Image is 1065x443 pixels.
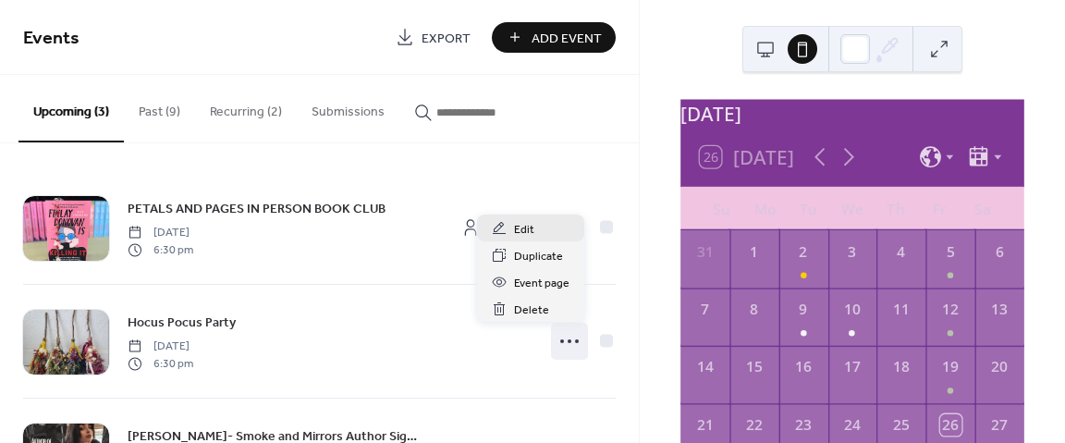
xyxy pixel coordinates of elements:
[875,187,918,230] div: Th
[841,414,863,436] div: 24
[514,247,563,266] span: Duplicate
[792,241,814,263] div: 2
[297,75,399,141] button: Submissions
[792,357,814,378] div: 16
[514,301,549,320] span: Delete
[514,220,534,240] span: Edit
[18,75,124,142] button: Upcoming (3)
[128,338,193,355] span: [DATE]
[890,357,912,378] div: 18
[890,241,912,263] div: 4
[700,187,743,230] div: Su
[918,187,961,230] div: Fr
[787,187,830,230] div: Tu
[492,22,616,53] button: Add Event
[680,99,1024,128] div: [DATE]
[989,241,1010,263] div: 6
[961,187,1005,230] div: Sa
[743,187,787,230] div: Mo
[989,299,1010,320] div: 13
[23,20,80,56] span: Events
[841,299,863,320] div: 10
[382,22,484,53] a: Export
[694,414,716,436] div: 21
[440,213,532,243] a: 3/50
[128,200,386,219] span: PETALS AND PAGES IN PERSON BOOK CLUB
[128,241,193,258] span: 6:30 pm
[422,29,471,48] span: Export
[128,314,236,333] span: Hocus Pocus Party
[743,357,765,378] div: 15
[694,241,716,263] div: 31
[694,299,716,320] div: 7
[940,241,961,263] div: 5
[830,187,874,230] div: We
[989,357,1010,378] div: 20
[195,75,297,141] button: Recurring (2)
[694,357,716,378] div: 14
[792,299,814,320] div: 9
[792,414,814,436] div: 23
[940,414,961,436] div: 26
[989,414,1010,436] div: 27
[743,241,765,263] div: 1
[890,414,912,436] div: 25
[128,312,236,333] a: Hocus Pocus Party
[124,75,195,141] button: Past (9)
[128,225,193,241] span: [DATE]
[841,357,863,378] div: 17
[940,357,961,378] div: 19
[128,355,193,372] span: 6:30 pm
[514,274,569,293] span: Event page
[841,241,863,263] div: 3
[532,29,602,48] span: Add Event
[940,299,961,320] div: 12
[743,414,765,436] div: 22
[128,198,386,219] a: PETALS AND PAGES IN PERSON BOOK CLUB
[890,299,912,320] div: 11
[743,299,765,320] div: 8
